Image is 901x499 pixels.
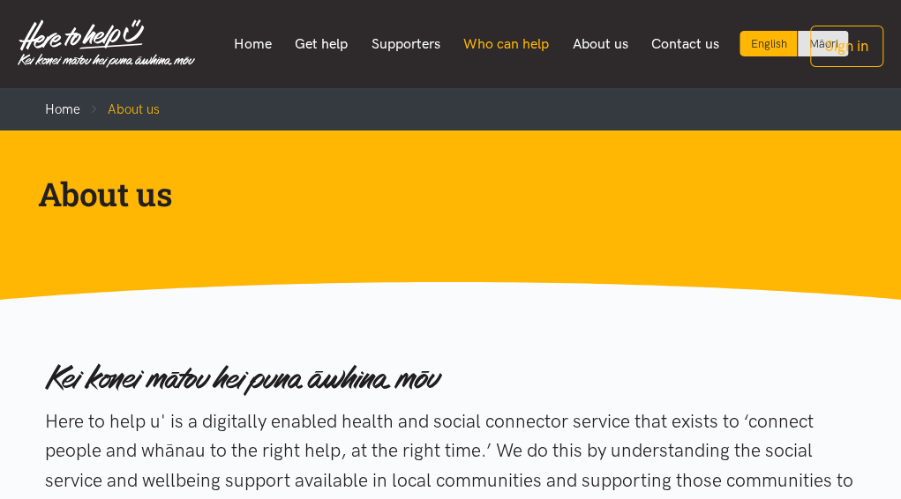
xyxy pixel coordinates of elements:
[221,26,283,63] a: Home
[45,101,80,117] a: Home
[452,26,561,63] a: Who can help
[810,26,883,67] button: Sign in
[640,26,732,63] a: Contact us
[359,26,452,63] a: Supporters
[740,31,798,56] div: Current language
[560,26,640,63] a: About us
[798,31,848,56] a: Switch to Te Reo Māori
[283,26,360,63] a: Get help
[740,31,849,56] div: Language toggle
[18,19,195,68] img: Home
[38,173,836,215] h1: About us
[80,99,160,120] li: About us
